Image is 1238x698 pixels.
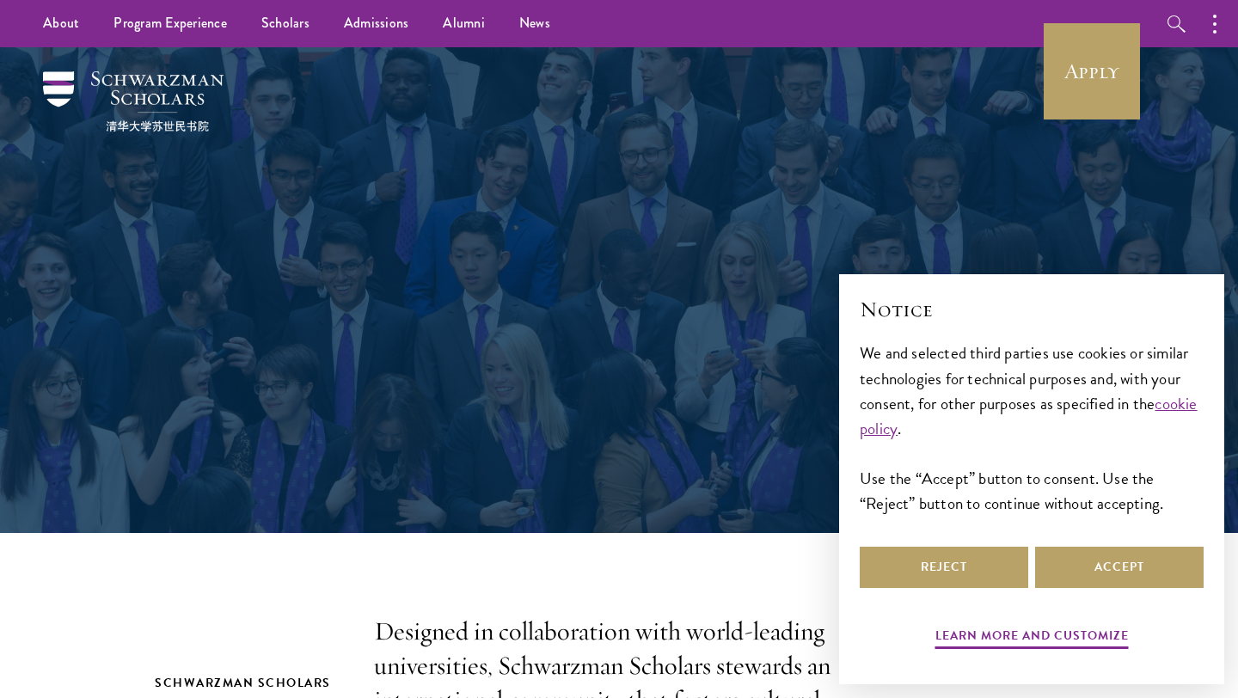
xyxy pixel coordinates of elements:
[155,672,340,694] h2: Schwarzman Scholars
[935,625,1129,652] button: Learn more and customize
[860,340,1204,515] div: We and selected third parties use cookies or similar technologies for technical purposes and, wit...
[860,391,1198,441] a: cookie policy
[1044,23,1140,119] a: Apply
[860,295,1204,324] h2: Notice
[1035,547,1204,588] button: Accept
[860,547,1028,588] button: Reject
[43,71,224,132] img: Schwarzman Scholars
